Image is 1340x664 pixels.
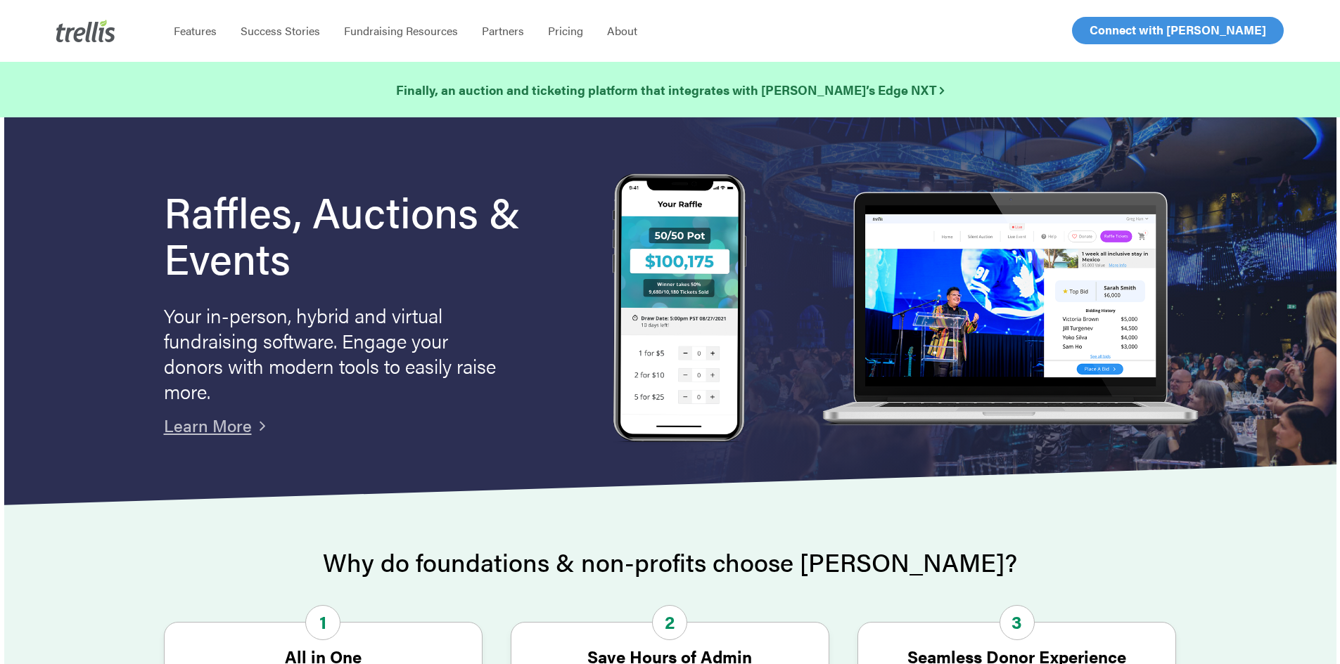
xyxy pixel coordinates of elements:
[1090,21,1266,38] span: Connect with [PERSON_NAME]
[396,80,944,100] a: Finally, an auction and ticketing platform that integrates with [PERSON_NAME]’s Edge NXT
[332,24,470,38] a: Fundraising Resources
[305,605,340,640] span: 1
[164,548,1177,576] h2: Why do foundations & non-profits choose [PERSON_NAME]?
[162,24,229,38] a: Features
[229,24,332,38] a: Success Stories
[613,174,746,445] img: Trellis Raffles, Auctions and Event Fundraising
[344,22,458,39] span: Fundraising Resources
[536,24,595,38] a: Pricing
[164,413,252,437] a: Learn More
[815,192,1204,427] img: rafflelaptop_mac_optim.png
[1072,17,1284,44] a: Connect with [PERSON_NAME]
[548,22,583,39] span: Pricing
[595,24,649,38] a: About
[164,302,502,403] p: Your in-person, hybrid and virtual fundraising software. Engage your donors with modern tools to ...
[241,22,320,39] span: Success Stories
[174,22,217,39] span: Features
[607,22,637,39] span: About
[56,20,115,42] img: Trellis
[652,605,687,640] span: 2
[1000,605,1035,640] span: 3
[470,24,536,38] a: Partners
[164,188,559,280] h1: Raffles, Auctions & Events
[396,81,944,98] strong: Finally, an auction and ticketing platform that integrates with [PERSON_NAME]’s Edge NXT
[482,22,524,39] span: Partners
